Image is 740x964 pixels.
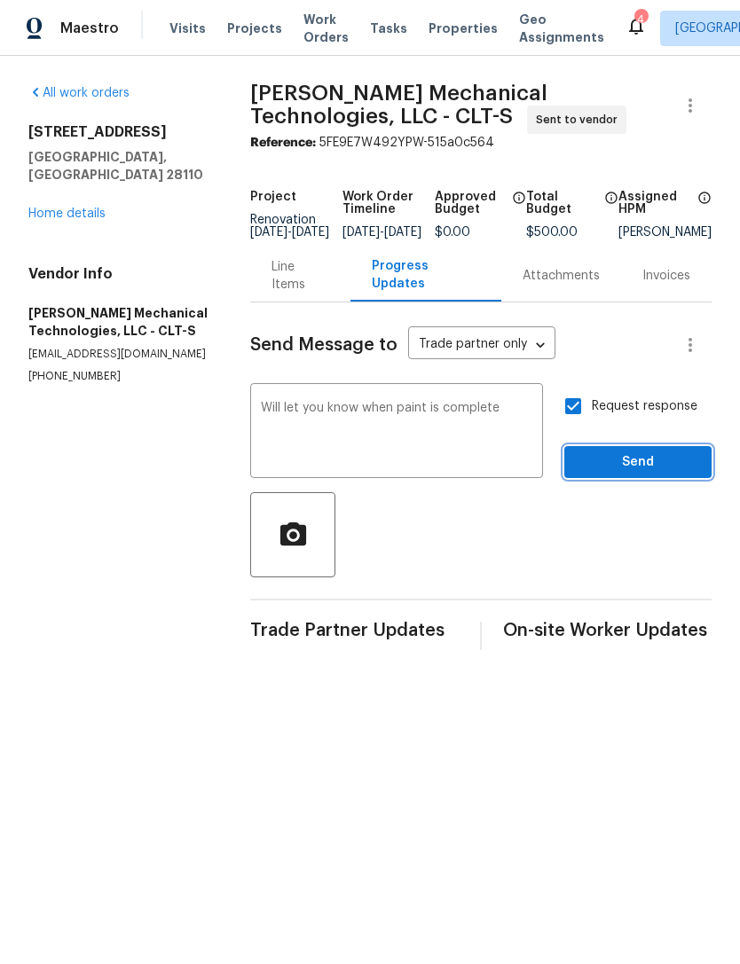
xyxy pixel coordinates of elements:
[604,191,618,226] span: The total cost of line items that have been proposed by Opendoor. This sum includes line items th...
[272,258,329,294] div: Line Items
[250,137,316,149] b: Reference:
[28,369,208,384] p: [PHONE_NUMBER]
[564,446,712,479] button: Send
[28,208,106,220] a: Home details
[435,191,508,216] h5: Approved Budget
[250,226,329,239] span: -
[408,331,555,360] div: Trade partner only
[429,20,498,37] span: Properties
[579,451,697,474] span: Send
[526,191,599,216] h5: Total Budget
[342,191,435,216] h5: Work Order Timeline
[384,226,421,239] span: [DATE]
[261,402,532,464] textarea: Will let you know when paint is complete
[250,82,547,127] span: [PERSON_NAME] Mechanical Technologies, LLC - CLT-S
[250,191,296,203] h5: Project
[503,622,712,639] span: On-site Worker Updates
[250,214,329,239] span: Renovation
[519,11,604,46] span: Geo Assignments
[292,226,329,239] span: [DATE]
[342,226,380,239] span: [DATE]
[28,304,208,340] h5: [PERSON_NAME] Mechanical Technologies, LLC - CLT-S
[618,226,712,239] div: [PERSON_NAME]
[250,622,459,639] span: Trade Partner Updates
[523,267,600,285] div: Attachments
[435,226,470,239] span: $0.00
[697,191,712,226] span: The hpm assigned to this work order.
[634,11,647,28] div: 4
[169,20,206,37] span: Visits
[250,336,398,354] span: Send Message to
[372,257,480,293] div: Progress Updates
[28,347,208,362] p: [EMAIL_ADDRESS][DOMAIN_NAME]
[227,20,282,37] span: Projects
[28,87,130,99] a: All work orders
[250,226,287,239] span: [DATE]
[28,148,208,184] h5: [GEOGRAPHIC_DATA], [GEOGRAPHIC_DATA] 28110
[592,397,697,416] span: Request response
[536,111,625,129] span: Sent to vendor
[642,267,690,285] div: Invoices
[370,22,407,35] span: Tasks
[618,191,692,216] h5: Assigned HPM
[28,265,208,283] h4: Vendor Info
[60,20,119,37] span: Maestro
[303,11,349,46] span: Work Orders
[342,226,421,239] span: -
[28,123,208,141] h2: [STREET_ADDRESS]
[526,226,578,239] span: $500.00
[512,191,526,226] span: The total cost of line items that have been approved by both Opendoor and the Trade Partner. This...
[250,134,712,152] div: 5FE9E7W492YPW-515a0c564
